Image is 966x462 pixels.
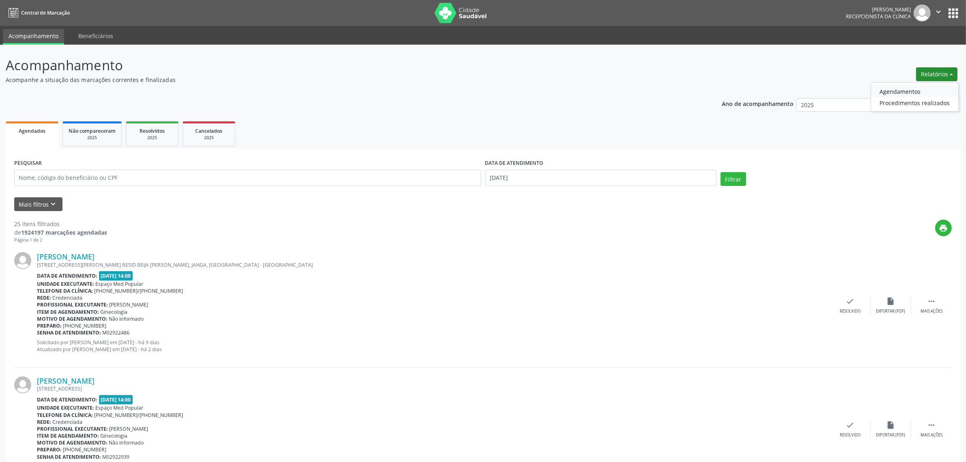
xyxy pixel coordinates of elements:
[6,55,674,76] p: Acompanhamento
[140,127,165,134] span: Resolvidos
[927,297,936,306] i: 
[935,220,952,236] button: print
[37,339,830,353] p: Solicitado por [PERSON_NAME] em [DATE] - há 9 dias Atualizado por [PERSON_NAME] em [DATE] - há 2 ...
[846,297,855,306] i: check
[6,6,70,19] a: Central de Marcação
[69,127,116,134] span: Não compareceram
[63,446,107,453] span: [PHONE_NUMBER]
[14,237,107,244] div: Página 1 de 2
[37,281,94,287] b: Unidade executante:
[6,76,674,84] p: Acompanhe a situação das marcações correntes e finalizadas
[69,135,116,141] div: 2025
[946,6,960,20] button: apps
[37,446,62,453] b: Preparo:
[37,419,51,425] b: Rede:
[19,127,45,134] span: Agendados
[101,309,128,315] span: Ginecologia
[95,287,183,294] span: [PHONE_NUMBER]/[PHONE_NUMBER]
[876,309,906,314] div: Exportar (PDF)
[931,4,946,22] button: 
[73,29,119,43] a: Beneficiários
[37,294,51,301] b: Rede:
[14,376,31,393] img: img
[14,228,107,237] div: de
[921,432,942,438] div: Mais ações
[921,309,942,314] div: Mais ações
[37,425,108,432] b: Profissional executante:
[103,453,130,460] span: M02922939
[3,29,64,45] a: Acompanhamento
[103,329,130,336] span: M02922486
[37,329,101,336] b: Senha de atendimento:
[96,404,144,411] span: Espaço Med Popular
[840,432,861,438] div: Resolvido
[14,220,107,228] div: 25 itens filtrados
[934,7,943,16] i: 
[53,294,83,301] span: Credenciada
[49,200,58,209] i: keyboard_arrow_down
[916,67,957,81] button: Relatórios
[14,157,42,170] label: PESQUISAR
[53,419,83,425] span: Credenciada
[21,9,70,16] span: Central de Marcação
[886,297,895,306] i: insert_drive_file
[871,86,958,97] a: Agendamentos
[110,301,148,308] span: [PERSON_NAME]
[37,301,108,308] b: Profissional executante:
[95,412,183,419] span: [PHONE_NUMBER]/[PHONE_NUMBER]
[110,425,148,432] span: [PERSON_NAME]
[846,6,911,13] div: [PERSON_NAME]
[63,322,107,329] span: [PHONE_NUMBER]
[37,309,99,315] b: Item de agendamento:
[37,432,99,439] b: Item de agendamento:
[914,4,931,22] img: img
[37,439,108,446] b: Motivo de agendamento:
[37,261,830,268] div: [STREET_ADDRESS][PERSON_NAME] RESID BEIJA [PERSON_NAME], JANGA, [GEOGRAPHIC_DATA] - [GEOGRAPHIC_D...
[37,252,95,261] a: [PERSON_NAME]
[37,385,830,392] div: [STREET_ADDRESS]
[21,229,107,236] strong: 1924197 marcações agendadas
[109,315,144,322] span: Não informado
[840,309,861,314] div: Resolvido
[485,170,716,186] input: Selecione um intervalo
[37,376,95,385] a: [PERSON_NAME]
[101,432,128,439] span: Ginecologia
[14,170,481,186] input: Nome, código do beneficiário ou CPF
[132,135,172,141] div: 2025
[721,172,746,186] button: Filtrar
[99,395,133,404] span: [DATE] 14:00
[109,439,144,446] span: Não informado
[37,287,93,294] b: Telefone da clínica:
[14,197,62,212] button: Mais filtroskeyboard_arrow_down
[14,252,31,269] img: img
[99,271,133,281] span: [DATE] 14:00
[96,281,144,287] span: Espaço Med Popular
[846,421,855,430] i: check
[37,453,101,460] b: Senha de atendimento:
[871,97,958,108] a: Procedimentos realizados
[927,421,936,430] i: 
[37,412,93,419] b: Telefone da clínica:
[485,157,544,170] label: DATA DE ATENDIMENTO
[846,13,911,20] span: Recepcionista da clínica
[939,224,948,233] i: print
[37,315,108,322] b: Motivo de agendamento:
[189,135,229,141] div: 2025
[886,421,895,430] i: insert_drive_file
[37,272,97,279] b: Data de atendimento:
[722,98,794,108] p: Ano de acompanhamento
[196,127,223,134] span: Cancelados
[871,82,959,112] ul: Relatórios
[37,322,62,329] b: Preparo:
[37,396,97,403] b: Data de atendimento:
[37,404,94,411] b: Unidade executante:
[876,432,906,438] div: Exportar (PDF)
